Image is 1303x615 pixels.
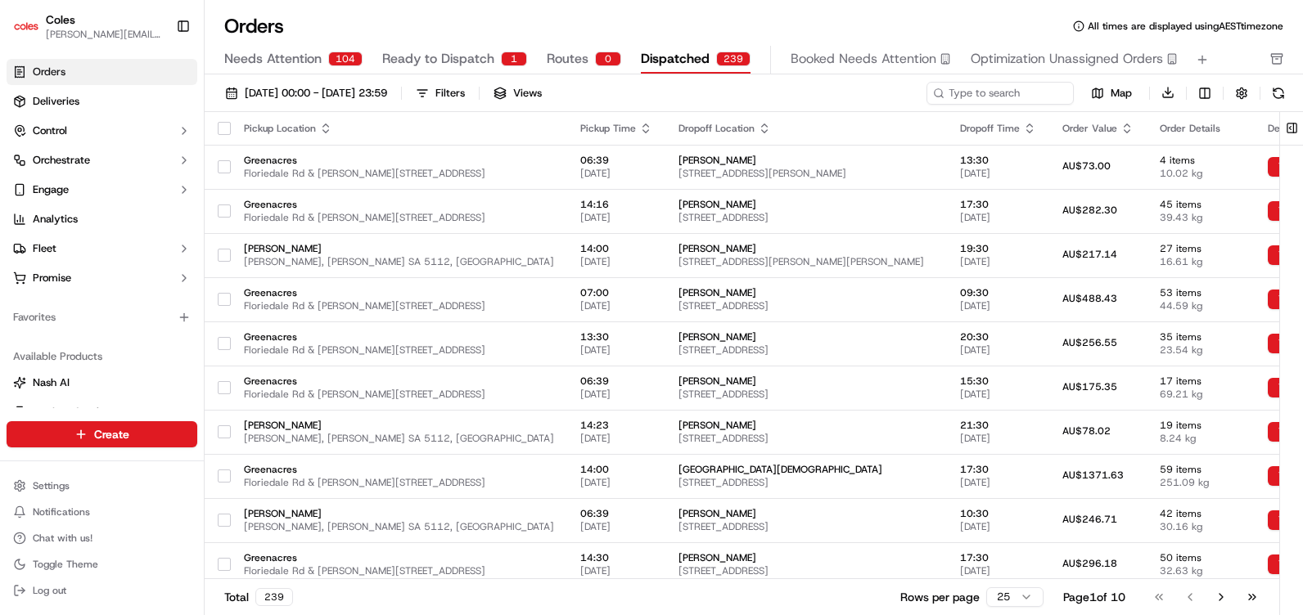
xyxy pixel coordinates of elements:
div: 1 [501,52,527,66]
input: Got a question? Start typing here... [43,105,295,123]
span: [STREET_ADDRESS] [679,343,934,357]
span: Greenacres [244,551,554,564]
span: Product Catalog [33,405,111,420]
span: [STREET_ADDRESS] [679,432,934,445]
img: Nash [16,16,49,49]
div: Pickup Time [580,122,652,135]
span: 44.59 kg [1160,299,1242,312]
span: [STREET_ADDRESS][PERSON_NAME][PERSON_NAME] [679,255,934,268]
span: 14:23 [580,419,652,432]
button: Engage [7,177,197,203]
button: Refresh [1267,82,1290,105]
span: [PERSON_NAME], [PERSON_NAME] SA 5112, [GEOGRAPHIC_DATA] [244,255,554,268]
span: [DATE] [960,520,1036,533]
button: Log out [7,579,197,602]
div: 0 [595,52,621,66]
span: AU$73.00 [1062,159,1111,173]
span: 21:30 [960,419,1036,432]
a: Analytics [7,206,197,232]
span: [DATE] [580,388,652,401]
span: Notifications [33,505,90,518]
span: [PERSON_NAME] [679,286,934,299]
span: Greenacres [244,198,554,211]
span: Booked Needs Attention [791,49,936,69]
span: [PERSON_NAME], [PERSON_NAME] SA 5112, [GEOGRAPHIC_DATA] [244,432,554,445]
span: Dispatched [641,49,710,69]
span: [STREET_ADDRESS] [679,299,934,312]
div: Order Details [1160,122,1242,135]
span: Floriedale Rd & [PERSON_NAME][STREET_ADDRESS] [244,167,554,180]
span: [PERSON_NAME] [244,419,554,432]
span: [DATE] [580,255,652,268]
button: Start new chat [278,161,298,181]
input: Type to search [927,82,1074,105]
span: [DATE] [580,564,652,577]
span: Greenacres [244,286,554,299]
span: AU$488.43 [1062,292,1117,305]
span: Pylon [163,277,198,290]
span: [DATE] [960,476,1036,489]
span: 07:00 [580,286,652,299]
span: Settings [33,479,70,492]
span: [DATE] [960,432,1036,445]
span: 06:39 [580,375,652,388]
span: [DATE] [960,255,1036,268]
button: Product Catalog [7,399,197,425]
span: Floriedale Rd & [PERSON_NAME][STREET_ADDRESS] [244,299,554,312]
span: [PERSON_NAME] [679,154,934,167]
span: Nash AI [33,375,70,390]
span: 06:39 [580,154,652,167]
span: 06:39 [580,507,652,520]
span: 45 items [1160,198,1242,211]
span: [DATE] [960,388,1036,401]
span: [PERSON_NAME], [PERSON_NAME] SA 5112, [GEOGRAPHIC_DATA] [244,520,554,533]
div: Pickup Location [244,122,554,135]
span: 8.24 kg [1160,432,1242,445]
span: 13:30 [960,154,1036,167]
span: 17:30 [960,198,1036,211]
a: Product Catalog [13,405,191,420]
span: [PERSON_NAME] [244,242,554,255]
span: 39.43 kg [1160,211,1242,224]
a: Nash AI [13,375,191,390]
span: [PERSON_NAME] [679,330,934,343]
span: Orchestrate [33,153,90,168]
span: 09:30 [960,286,1036,299]
button: ColesColes[PERSON_NAME][EMAIL_ADDRESS][DOMAIN_NAME] [7,7,169,46]
span: AU$296.18 [1062,557,1117,570]
span: Analytics [33,212,78,227]
span: 17:30 [960,551,1036,564]
span: AU$246.71 [1062,513,1117,526]
span: [DATE] 00:00 - [DATE] 23:59 [245,86,387,101]
button: Promise [7,265,197,291]
span: All times are displayed using AEST timezone [1088,20,1283,33]
span: [PERSON_NAME] [679,551,934,564]
span: Control [33,123,67,138]
span: [DATE] [580,432,652,445]
span: [DATE] [960,211,1036,224]
span: AU$175.35 [1062,380,1117,393]
span: 50 items [1160,551,1242,564]
span: 17 items [1160,375,1242,388]
span: [DATE] [580,343,652,357]
button: Coles [46,11,75,28]
span: Greenacres [244,330,554,343]
span: [STREET_ADDRESS] [679,564,934,577]
div: Filters [435,86,465,101]
button: Views [486,82,549,105]
span: Engage [33,182,69,197]
a: 💻API Documentation [132,231,269,260]
span: 35 items [1160,330,1242,343]
div: 239 [716,52,751,66]
img: 1736555255976-a54dd68f-1ca7-489b-9aae-adbdc363a1c4 [16,156,46,186]
span: [PERSON_NAME] [679,242,934,255]
span: [STREET_ADDRESS] [679,520,934,533]
span: 14:00 [580,242,652,255]
span: Optimization Unassigned Orders [971,49,1163,69]
span: 16.61 kg [1160,255,1242,268]
span: Chat with us! [33,532,92,545]
span: Floriedale Rd & [PERSON_NAME][STREET_ADDRESS] [244,476,554,489]
span: [DATE] [960,564,1036,577]
span: Map [1111,86,1132,101]
span: Greenacres [244,375,554,388]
